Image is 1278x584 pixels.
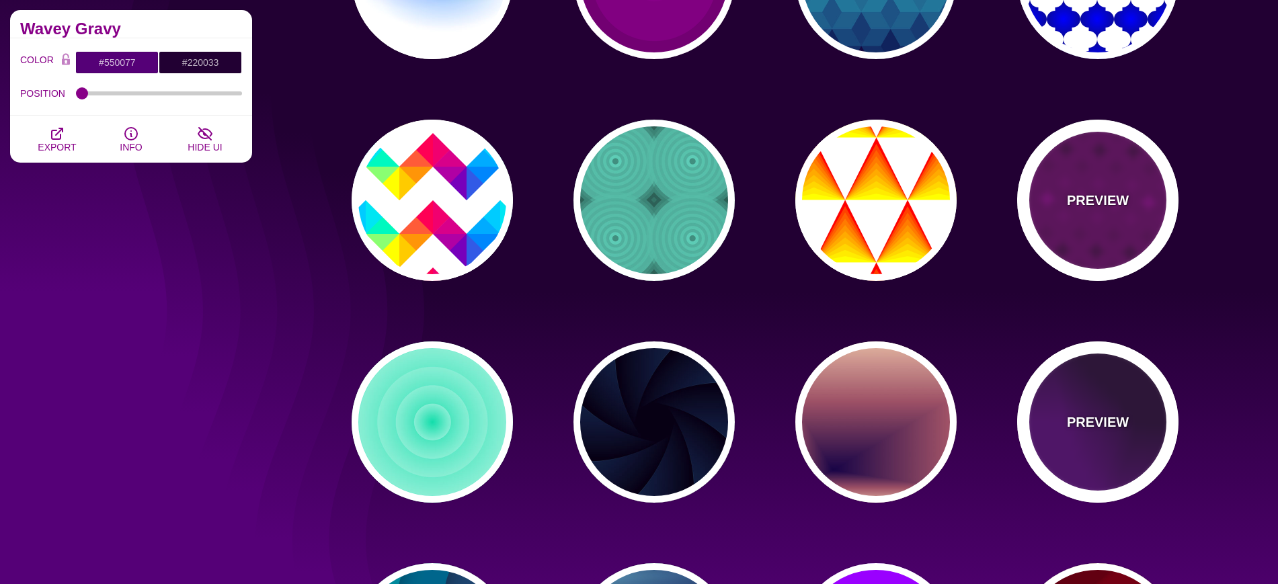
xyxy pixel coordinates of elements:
button: INFO [94,116,168,163]
button: PREVIEWpurple star pattern in shades and tints of purple [1017,120,1179,281]
button: Color Lock [56,51,76,70]
span: HIDE UI [188,142,222,153]
button: a background gradient cut into a 4-slice pizza where the crust is light yellow fading to a warm p... [795,341,957,503]
button: green layered rings within rings [352,341,513,503]
button: EXPORT [20,116,94,163]
h2: Wavey Gravy [20,24,242,34]
button: yellow orange and red alternating pyramids [795,120,957,281]
button: PREVIEWpurple gradients waves [1017,341,1179,503]
label: POSITION [20,85,76,102]
button: 3d aperture background [573,341,735,503]
button: HIDE UI [168,116,242,163]
span: EXPORT [38,142,76,153]
label: COLOR [20,51,56,74]
span: INFO [120,142,142,153]
button: green rippling circle pattern [573,120,735,281]
button: rainbow chevron pattern made of colorful triangles [352,120,513,281]
p: PREVIEW [1067,412,1129,432]
p: PREVIEW [1067,190,1129,210]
